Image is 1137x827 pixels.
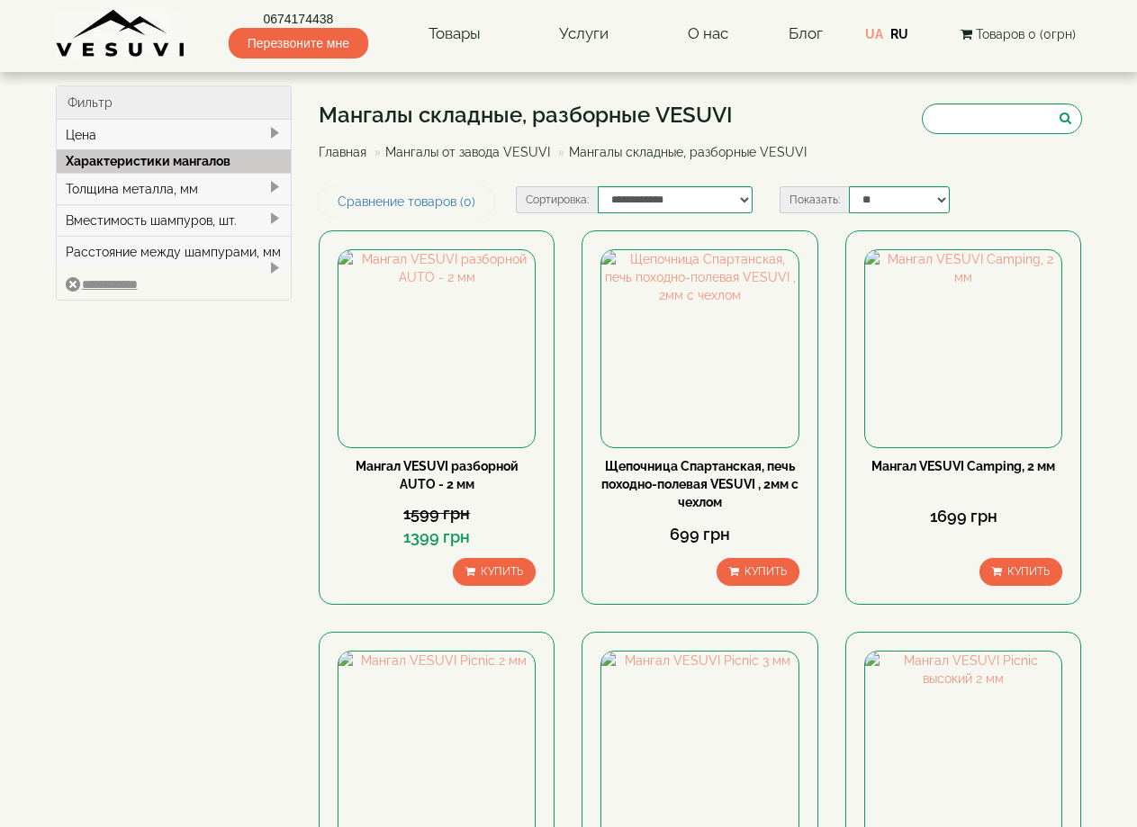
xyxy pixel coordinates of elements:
a: Товары [411,13,499,55]
button: Купить [717,558,799,586]
label: Сортировка: [516,186,598,213]
div: 1399 грн [338,526,536,549]
span: Купить [1007,565,1050,578]
div: Фильтр [57,86,292,120]
img: Мангал VESUVI Camping, 2 мм [865,250,1061,446]
div: 1699 грн [864,505,1062,528]
img: Завод VESUVI [56,9,186,58]
div: Расстояние между шампурами, мм [57,236,292,267]
a: Мангал VESUVI разборной AUTO - 2 мм [356,459,519,491]
img: Щепочница Спартанская, печь походно-полевая VESUVI , 2мм с чехлом [601,250,798,446]
div: Цена [57,120,292,150]
div: 1599 грн [338,502,536,526]
span: Купить [481,565,523,578]
img: Мангал VESUVI разборной AUTO - 2 мм [338,250,535,446]
a: Блог [789,24,823,42]
a: О нас [670,13,746,55]
a: RU [890,27,908,41]
button: Товаров 0 (0грн) [955,24,1081,44]
a: Щепочница Спартанская, печь походно-полевая VESUVI , 2мм с чехлом [601,459,799,509]
li: Мангалы складные, разборные VESUVI [554,143,807,161]
button: Купить [453,558,536,586]
a: 0674174438 [229,10,368,28]
div: 699 грн [600,523,799,546]
a: Главная [319,145,366,159]
a: Услуги [541,13,627,55]
button: Купить [979,558,1062,586]
label: Показать: [780,186,849,213]
div: Толщина металла, мм [57,173,292,204]
a: Мангалы от завода VESUVI [385,145,550,159]
h1: Мангалы складные, разборные VESUVI [319,103,820,127]
div: Характеристики мангалов [57,149,292,173]
a: Мангал VESUVI Camping, 2 мм [871,459,1055,473]
span: Перезвоните мне [229,28,368,58]
a: Сравнение товаров (0) [319,186,494,217]
div: Вместимость шампуров, шт. [57,204,292,236]
span: Купить [744,565,787,578]
a: UA [865,27,883,41]
span: Товаров 0 (0грн) [976,27,1076,41]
